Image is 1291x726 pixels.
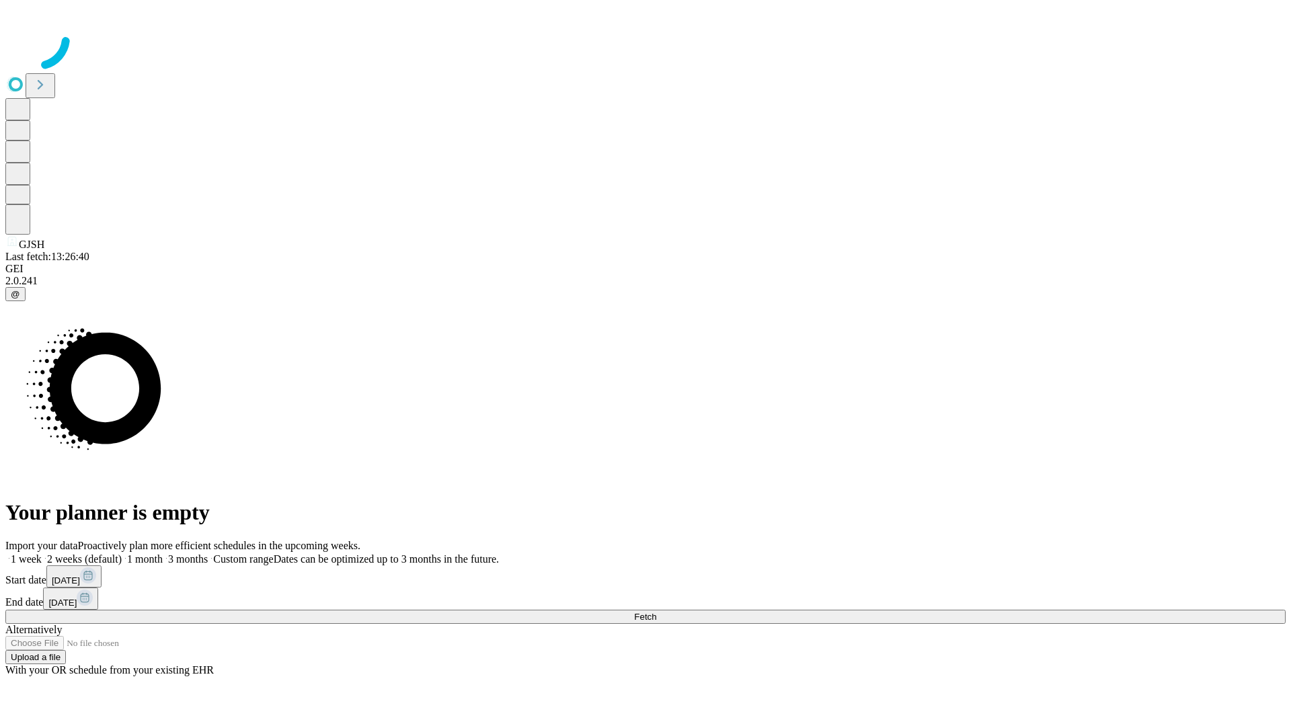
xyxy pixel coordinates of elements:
[168,553,208,565] span: 3 months
[5,287,26,301] button: @
[5,610,1286,624] button: Fetch
[5,664,214,676] span: With your OR schedule from your existing EHR
[127,553,163,565] span: 1 month
[47,553,122,565] span: 2 weeks (default)
[5,500,1286,525] h1: Your planner is empty
[274,553,499,565] span: Dates can be optimized up to 3 months in the future.
[5,251,89,262] span: Last fetch: 13:26:40
[5,540,78,551] span: Import your data
[19,239,44,250] span: GJSH
[5,263,1286,275] div: GEI
[11,553,42,565] span: 1 week
[11,289,20,299] span: @
[52,575,80,586] span: [DATE]
[634,612,656,622] span: Fetch
[5,588,1286,610] div: End date
[5,565,1286,588] div: Start date
[48,598,77,608] span: [DATE]
[78,540,360,551] span: Proactively plan more efficient schedules in the upcoming weeks.
[5,624,62,635] span: Alternatively
[5,650,66,664] button: Upload a file
[213,553,273,565] span: Custom range
[5,275,1286,287] div: 2.0.241
[46,565,102,588] button: [DATE]
[43,588,98,610] button: [DATE]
